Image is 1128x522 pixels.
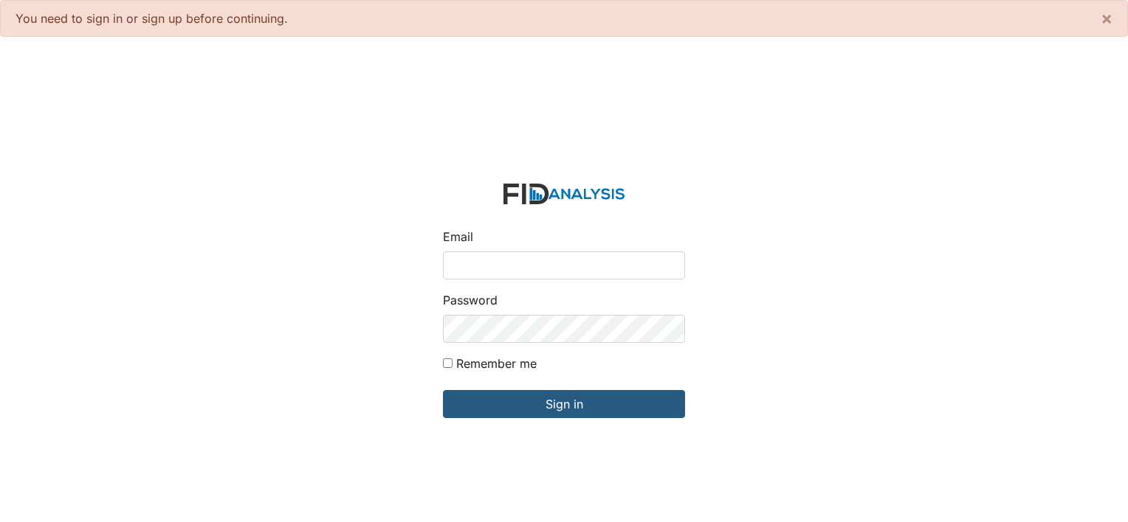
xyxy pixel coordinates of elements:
label: Email [443,228,473,246]
label: Password [443,291,498,309]
img: logo-2fc8c6e3336f68795322cb6e9a2b9007179b544421de10c17bdaae8622450297.svg [503,184,625,205]
span: × [1101,7,1112,29]
input: Sign in [443,390,685,418]
label: Remember me [456,355,537,372]
button: × [1086,1,1127,36]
